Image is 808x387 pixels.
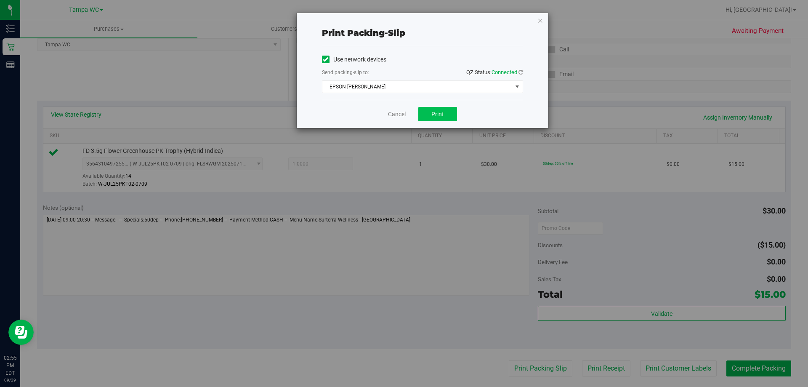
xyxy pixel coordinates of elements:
span: select [512,81,522,93]
span: EPSON-[PERSON_NAME] [322,81,512,93]
span: Print [431,111,444,117]
iframe: Resource center [8,320,34,345]
span: Print packing-slip [322,28,405,38]
a: Cancel [388,110,406,119]
span: QZ Status: [466,69,523,75]
label: Send packing-slip to: [322,69,369,76]
label: Use network devices [322,55,386,64]
span: Connected [492,69,517,75]
button: Print [418,107,457,121]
